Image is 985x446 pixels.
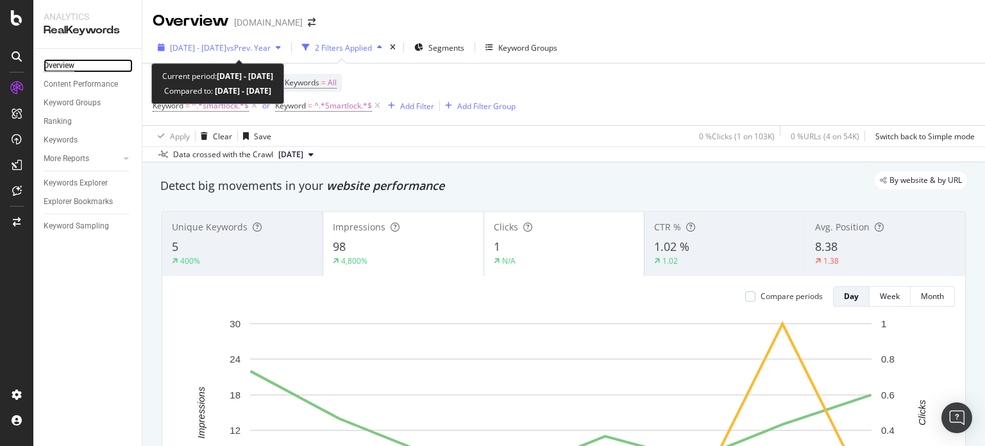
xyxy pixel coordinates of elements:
div: Current period: [162,69,273,83]
div: Keyword Sampling [44,219,109,233]
div: Keywords Explorer [44,176,108,190]
button: Apply [153,126,190,146]
span: vs Prev. Year [226,42,271,53]
span: Keyword [153,100,183,111]
div: Save [254,131,271,142]
text: 0.6 [881,390,895,400]
a: Keywords [44,133,133,147]
div: Month [921,291,944,302]
div: arrow-right-arrow-left [308,18,316,27]
div: 400% [180,255,200,266]
text: 0.8 [881,354,895,365]
button: 2 Filters Applied [297,37,387,58]
span: Keyword [275,100,306,111]
span: 1 [494,239,500,254]
span: = [321,77,326,88]
a: Ranking [44,115,133,128]
div: Overview [153,10,229,32]
button: Segments [409,37,469,58]
span: Clicks [494,221,518,233]
text: 12 [230,425,240,436]
button: [DATE] - [DATE]vsPrev. Year [153,37,286,58]
span: Impressions [333,221,385,233]
div: Overview [44,59,74,73]
button: Add Filter [383,98,434,114]
text: 30 [230,318,240,329]
div: 1.38 [823,255,839,266]
span: 98 [333,239,346,254]
div: 2 Filters Applied [315,42,372,53]
span: 2025 Aug. 16th [278,149,303,160]
span: [DATE] - [DATE] [170,42,226,53]
div: legacy label [875,171,967,189]
div: Analytics [44,10,131,23]
div: Apply [170,131,190,142]
div: Day [844,291,859,302]
span: All [328,74,337,92]
a: Explorer Bookmarks [44,195,133,209]
div: N/A [502,255,516,266]
span: CTR % [654,221,681,233]
button: Save [238,126,271,146]
div: Keywords [44,133,78,147]
div: Open Intercom Messenger [941,402,972,433]
div: 0 % URLs ( 4 on 54K ) [791,131,859,142]
div: 0 % Clicks ( 1 on 103K ) [699,131,775,142]
div: Keyword Groups [498,42,557,53]
button: Week [870,286,911,307]
text: Impressions [196,386,206,438]
a: More Reports [44,152,120,166]
span: Segments [428,42,464,53]
span: 5 [172,239,178,254]
button: [DATE] [273,147,319,162]
button: Clear [196,126,232,146]
div: Compared to: [164,83,271,98]
div: [DOMAIN_NAME] [234,16,303,29]
text: 1 [881,318,886,329]
span: Avg. Position [815,221,870,233]
b: [DATE] - [DATE] [213,85,271,96]
button: or [262,99,270,112]
span: 8.38 [815,239,838,254]
span: ^.*Smartlock.*$ [314,97,372,115]
button: Switch back to Simple mode [870,126,975,146]
span: Unique Keywords [172,221,248,233]
span: 1.02 % [654,239,689,254]
div: or [262,100,270,111]
span: = [308,100,312,111]
span: = [185,100,190,111]
button: Keyword Groups [480,37,562,58]
div: Ranking [44,115,72,128]
a: Overview [44,59,133,73]
button: Month [911,286,955,307]
div: Content Performance [44,78,118,91]
text: 24 [230,354,240,365]
div: 1.02 [662,255,678,266]
div: Clear [213,131,232,142]
div: Add Filter Group [457,101,516,112]
a: Keywords Explorer [44,176,133,190]
div: Week [880,291,900,302]
text: Clicks [916,399,927,425]
div: RealKeywords [44,23,131,38]
text: 18 [230,390,240,400]
div: Add Filter [400,101,434,112]
div: Explorer Bookmarks [44,195,113,209]
span: Keywords [285,77,319,88]
b: [DATE] - [DATE] [217,71,273,81]
text: 0.4 [881,425,895,436]
a: Keyword Groups [44,96,133,110]
button: Day [833,286,870,307]
a: Keyword Sampling [44,219,133,233]
div: Switch back to Simple mode [875,131,975,142]
a: Content Performance [44,78,133,91]
div: times [387,41,398,54]
button: Add Filter Group [440,98,516,114]
div: 4,800% [341,255,367,266]
div: Keyword Groups [44,96,101,110]
div: More Reports [44,152,89,166]
div: Compare periods [761,291,823,302]
span: ^.*smartlock.*$ [192,97,249,115]
div: Data crossed with the Crawl [173,149,273,160]
span: By website & by URL [889,176,962,184]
